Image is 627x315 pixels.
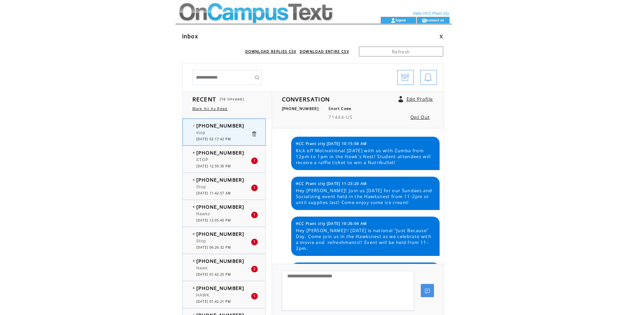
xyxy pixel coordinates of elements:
img: bulletFull.png [193,260,195,262]
div: 2 [251,266,258,272]
div: 1 [251,157,258,164]
span: [PHONE_NUMBER] [196,258,245,264]
span: HAWK [196,293,210,297]
span: Hawks [196,212,211,216]
input: Submit [252,70,262,85]
span: [PHONE_NUMBER] [196,230,245,237]
span: STOP [196,157,209,162]
a: Click to delete these messgaes [251,131,257,137]
span: [DATE] 12:05:40 PM [196,218,231,223]
span: CONVERSATION [282,95,330,103]
img: archive.png [401,70,409,85]
a: DOWNLOAD REPLIES CSV [245,49,296,54]
a: Opt Out [411,114,430,120]
span: Short Code [329,106,351,111]
span: Stop [196,239,206,243]
span: [PHONE_NUMBER] [196,176,245,183]
a: Mark All As Read [192,106,228,111]
span: 71444-US [329,114,352,120]
span: Stop [196,185,206,189]
img: contact_us_icon.gif [422,18,427,23]
span: HCC Plant city [DATE] 10:26:04 AM [296,221,367,226]
span: [PHONE_NUMBER] [196,122,245,129]
span: Hello HCC Plant city [413,11,449,16]
span: [PHONE_NUMBER] [196,149,245,156]
span: stop [196,130,206,135]
span: [PHONE_NUMBER] [282,106,319,111]
span: Kick off Motivational [DATE] with us with Zumba from 12pm to 1pm in the Hawk's Nest! Student atte... [296,148,435,165]
span: [PHONE_NUMBER] [196,285,245,291]
span: Hey [PERSON_NAME]! Join us [DATE] for our Sundaes and Socializing event held in the Hawksnest fro... [296,188,435,205]
img: bulletFull.png [193,179,195,181]
img: bulletFull.png [193,287,195,289]
span: Hawk [196,266,208,270]
a: Edit Profile [407,96,433,102]
span: [PHONE_NUMBER] [196,203,245,210]
span: [DATE] 01:42:21 PM [196,299,231,304]
span: [DATE] 01:42:25 PM [196,272,231,277]
div: 1 [251,185,258,191]
span: [DATE] 11:42:57 AM [196,191,231,195]
a: DOWNLOAD ENTIRE CSV [300,49,349,54]
img: bell.png [424,70,432,85]
span: HCC Plant city [DATE] 11:23:20 AM [296,181,367,186]
img: bulletFull.png [193,152,195,154]
img: bulletEmpty.png [193,125,195,126]
span: Hey [PERSON_NAME]!! [DATE] is national "Just Because" Day. Come join us in the Hawksnest as we ce... [296,227,435,251]
span: [DATE] 12:59:30 PM [196,164,231,168]
div: 1 [251,212,258,218]
div: 1 [251,239,258,245]
img: bulletFull.png [193,233,195,235]
img: bulletFull.png [193,206,195,208]
a: Refresh [359,47,443,56]
span: [DATE] 06:26:32 PM [196,245,231,250]
img: account_icon.gif [391,18,396,23]
span: Inbox [182,33,198,40]
a: logout [396,18,406,22]
a: contact us [427,18,444,22]
span: RECENT [192,95,216,103]
span: (16 Unread) [220,97,244,101]
a: Click to edit user profile [398,96,403,102]
span: [DATE] 02:17:42 PM [196,137,231,141]
div: 1 [251,293,258,299]
span: HCC Plant city [DATE] 10:15:58 AM [296,141,367,146]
